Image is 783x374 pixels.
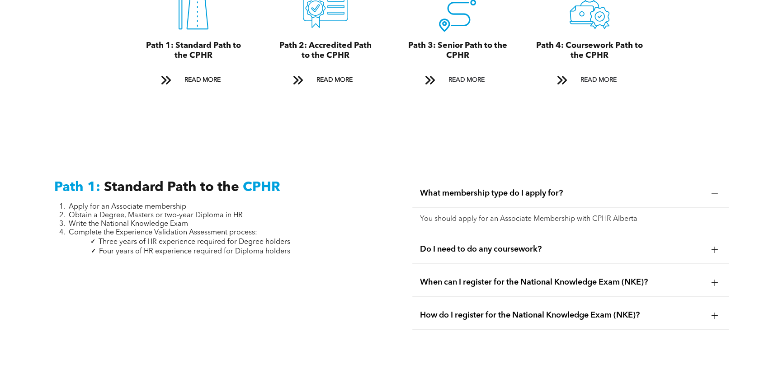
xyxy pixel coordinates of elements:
a: READ MORE [287,72,364,89]
span: Path 2: Accredited Path to the CPHR [279,42,372,60]
span: READ MORE [577,72,620,89]
span: How do I register for the National Knowledge Exam (NKE)? [420,310,704,320]
span: READ MORE [181,72,224,89]
span: Obtain a Degree, Masters or two-year Diploma in HR [69,212,243,219]
span: When can I register for the National Knowledge Exam (NKE)? [420,277,704,287]
span: Complete the Experience Validation Assessment process: [69,229,257,236]
p: You should apply for an Associate Membership with CPHR Alberta [420,215,722,224]
span: READ MORE [445,72,488,89]
span: Standard Path to the [104,181,239,194]
span: Do I need to do any coursework? [420,244,704,254]
span: CPHR [243,181,280,194]
span: READ MORE [313,72,356,89]
a: READ MORE [419,72,496,89]
span: Path 1: [54,181,100,194]
span: Apply for an Associate membership [69,203,186,210]
a: READ MORE [155,72,232,89]
span: Three years of HR experience required for Degree holders [99,238,290,246]
span: Four years of HR experience required for Diploma holders [99,248,290,255]
span: Path 1: Standard Path to the CPHR [146,42,241,60]
span: Path 4: Coursework Path to the CPHR [536,42,643,60]
span: Path 3: Senior Path to the CPHR [408,42,507,60]
a: READ MORE [551,72,628,89]
span: What membership type do I apply for? [420,188,704,198]
span: Write the National Knowledge Exam [69,220,188,228]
